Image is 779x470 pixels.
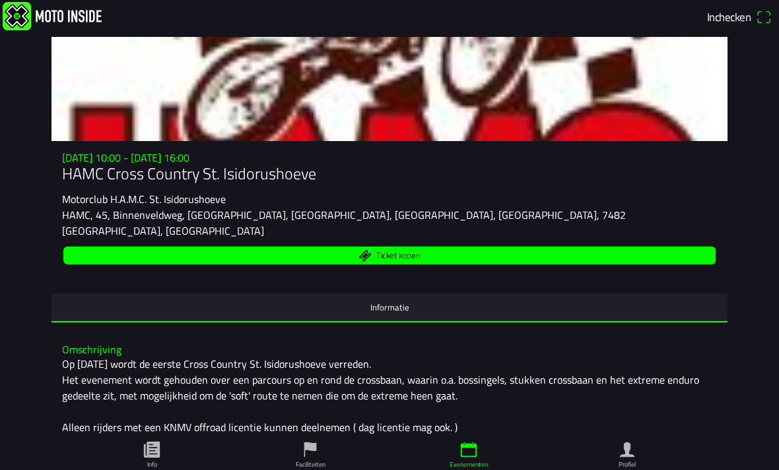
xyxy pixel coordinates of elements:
[296,459,325,469] ion-label: Faciliteiten
[702,5,776,28] a: Incheckenqr scanner
[450,459,488,469] ion-label: Evenementen
[707,8,751,25] span: Inchecken
[62,152,717,164] h3: [DATE] 10:00 - [DATE] 16:00
[142,440,162,459] ion-icon: paper
[147,459,157,469] ion-label: Info
[62,191,226,207] ion-text: Motorclub H.A.M.C. St. Isidorushoeve
[459,440,479,459] ion-icon: calendar
[62,207,626,239] ion-text: HAMC, 45, Binnenveldweg, [GEOGRAPHIC_DATA], [GEOGRAPHIC_DATA], [GEOGRAPHIC_DATA], [GEOGRAPHIC_DAT...
[376,251,420,260] span: Ticket kopen
[62,343,717,356] h3: Omschrijving
[619,459,636,469] ion-label: Profiel
[62,164,717,183] h1: HAMC Cross Country St. Isidorushoeve
[300,440,320,459] ion-icon: flag
[370,300,409,314] ion-label: Informatie
[617,440,637,459] ion-icon: person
